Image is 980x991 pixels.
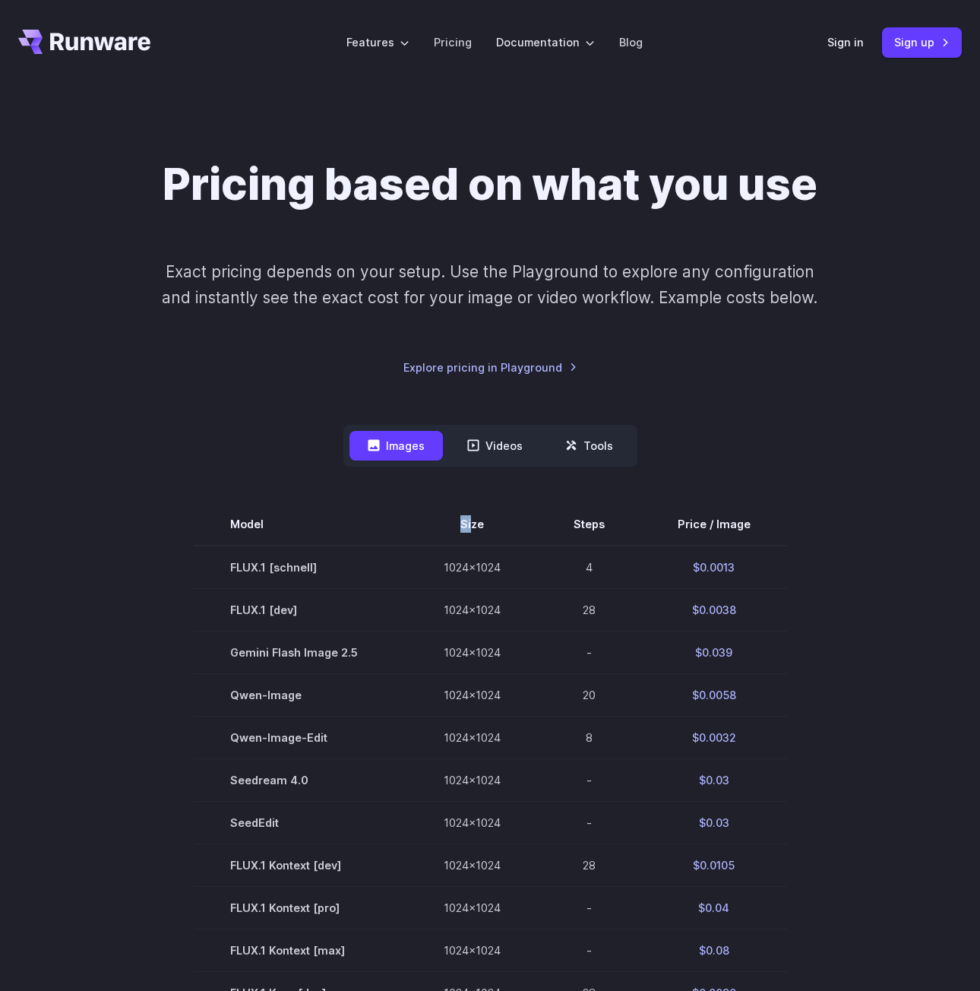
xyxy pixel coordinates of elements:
[641,929,787,972] td: $0.08
[537,589,641,632] td: 28
[407,759,537,802] td: 1024x1024
[496,33,595,51] label: Documentation
[537,674,641,717] td: 20
[537,759,641,802] td: -
[194,802,407,844] td: SeedEdit
[537,503,641,546] th: Steps
[537,929,641,972] td: -
[641,546,787,589] td: $0.0013
[346,33,409,51] label: Features
[230,644,371,661] span: Gemini Flash Image 2.5
[407,929,537,972] td: 1024x1024
[537,802,641,844] td: -
[641,887,787,929] td: $0.04
[449,431,541,461] button: Videos
[407,632,537,674] td: 1024x1024
[407,802,537,844] td: 1024x1024
[641,717,787,759] td: $0.0032
[407,589,537,632] td: 1024x1024
[194,844,407,887] td: FLUX.1 Kontext [dev]
[641,759,787,802] td: $0.03
[194,589,407,632] td: FLUX.1 [dev]
[641,674,787,717] td: $0.0058
[619,33,643,51] a: Blog
[547,431,631,461] button: Tools
[434,33,472,51] a: Pricing
[194,929,407,972] td: FLUX.1 Kontext [max]
[641,802,787,844] td: $0.03
[194,887,407,929] td: FLUX.1 Kontext [pro]
[537,546,641,589] td: 4
[194,674,407,717] td: Qwen-Image
[641,503,787,546] th: Price / Image
[407,503,537,546] th: Size
[194,503,407,546] th: Model
[537,717,641,759] td: 8
[407,546,537,589] td: 1024x1024
[641,589,787,632] td: $0.0038
[537,844,641,887] td: 28
[827,33,864,51] a: Sign in
[349,431,443,461] button: Images
[407,887,537,929] td: 1024x1024
[163,158,817,211] h1: Pricing based on what you use
[18,30,150,54] a: Go to /
[403,359,577,376] a: Explore pricing in Playground
[882,27,962,57] a: Sign up
[641,844,787,887] td: $0.0105
[407,844,537,887] td: 1024x1024
[160,259,820,310] p: Exact pricing depends on your setup. Use the Playground to explore any configuration and instantl...
[537,632,641,674] td: -
[194,759,407,802] td: Seedream 4.0
[407,717,537,759] td: 1024x1024
[194,546,407,589] td: FLUX.1 [schnell]
[641,632,787,674] td: $0.039
[407,674,537,717] td: 1024x1024
[194,717,407,759] td: Qwen-Image-Edit
[537,887,641,929] td: -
